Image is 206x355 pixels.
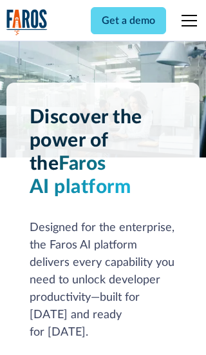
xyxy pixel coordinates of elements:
div: menu [174,5,200,36]
a: Get a demo [91,7,166,34]
div: Designed for the enterprise, the Faros AI platform delivers every capability you need to unlock d... [30,219,177,341]
img: Logo of the analytics and reporting company Faros. [6,9,48,35]
span: Faros AI platform [30,154,131,197]
a: home [6,9,48,35]
h1: Discover the power of the [30,106,177,199]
